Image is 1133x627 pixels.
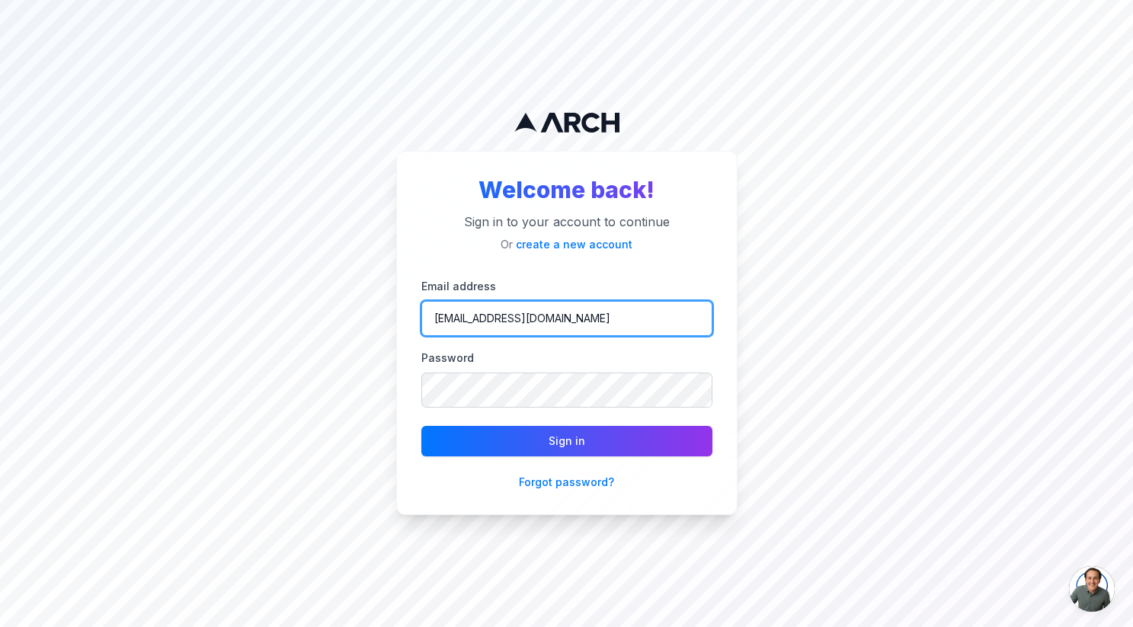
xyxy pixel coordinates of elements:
p: Sign in to your account to continue [421,213,712,231]
label: Email address [421,280,496,293]
button: Sign in [421,426,712,456]
button: Forgot password? [519,475,614,490]
div: Open chat [1069,566,1115,612]
input: you@example.com [421,301,712,336]
h2: Welcome back! [421,176,712,203]
a: create a new account [516,238,632,251]
p: Or [421,237,712,252]
label: Password [421,351,474,364]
